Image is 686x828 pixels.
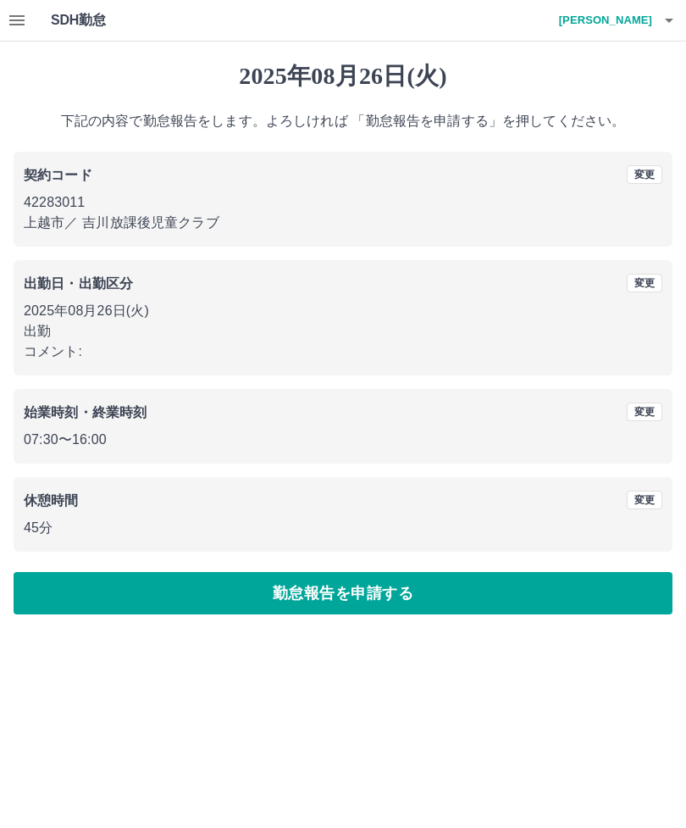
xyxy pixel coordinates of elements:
[627,165,662,184] button: 変更
[24,213,662,233] p: 上越市 ／ 吉川放課後児童クラブ
[24,430,662,450] p: 07:30 〜 16:00
[627,491,662,509] button: 変更
[24,192,662,213] p: 42283011
[627,403,662,421] button: 変更
[24,405,147,420] b: 始業時刻・終業時刻
[24,168,92,182] b: 契約コード
[24,276,133,291] b: 出勤日・出勤区分
[24,301,662,321] p: 2025年08月26日(火)
[14,62,672,91] h1: 2025年08月26日(火)
[24,518,662,538] p: 45分
[14,111,672,131] p: 下記の内容で勤怠報告をします。よろしければ 「勤怠報告を申請する」を押してください。
[24,493,79,508] b: 休憩時間
[627,274,662,292] button: 変更
[14,572,672,614] button: 勤怠報告を申請する
[24,321,662,342] p: 出勤
[24,342,662,362] p: コメント:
